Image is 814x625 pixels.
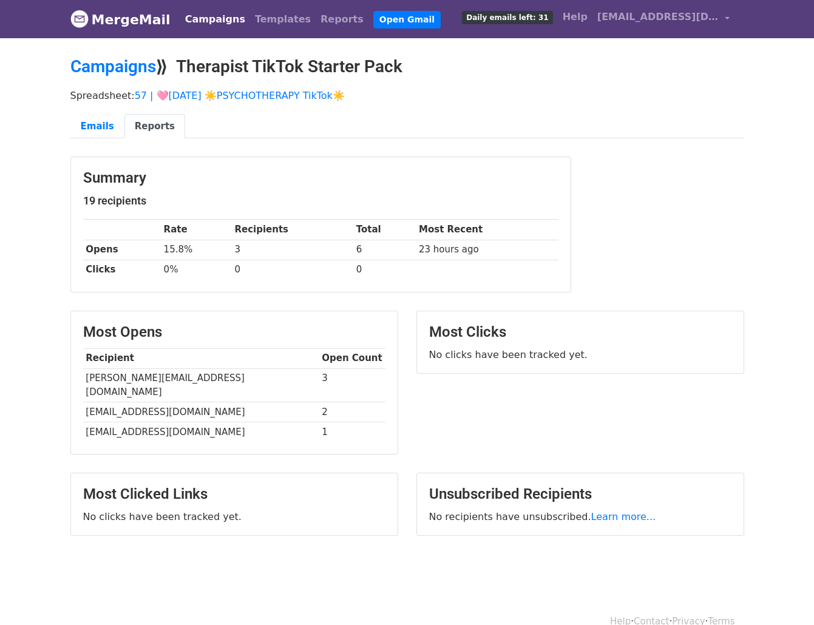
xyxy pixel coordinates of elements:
span: Daily emails left: 31 [462,11,552,24]
h3: Unsubscribed Recipients [429,485,731,503]
p: No clicks have been tracked yet. [429,348,731,361]
td: 2 [319,402,385,422]
a: MergeMail [70,7,171,32]
td: [PERSON_NAME][EMAIL_ADDRESS][DOMAIN_NAME] [83,368,319,402]
td: [EMAIL_ADDRESS][DOMAIN_NAME] [83,402,319,422]
a: Learn more... [591,511,656,522]
td: 3 [232,240,353,260]
th: Rate [161,220,232,240]
td: 23 hours ago [416,240,558,260]
span: [EMAIL_ADDRESS][DOMAIN_NAME] [597,10,719,24]
a: 57 | 🩷[DATE] ☀️PSYCHOTHERAPY TikTok☀️ [135,90,345,101]
td: [EMAIL_ADDRESS][DOMAIN_NAME] [83,422,319,442]
th: Total [353,220,416,240]
a: Open Gmail [373,11,441,29]
a: Reports [316,7,368,32]
td: 0 [353,260,416,280]
h3: Most Clicks [429,323,731,341]
a: Campaigns [70,56,156,76]
iframe: Chat Widget [753,567,814,625]
th: Recipient [83,348,319,368]
th: Most Recent [416,220,558,240]
td: 15.8% [161,240,232,260]
th: Opens [83,240,161,260]
h3: Summary [83,169,558,187]
a: [EMAIL_ADDRESS][DOMAIN_NAME] [592,5,734,33]
a: Daily emails left: 31 [457,5,557,29]
a: Reports [124,114,185,139]
h3: Most Clicked Links [83,485,385,503]
td: 6 [353,240,416,260]
a: Campaigns [180,7,250,32]
td: 3 [319,368,385,402]
td: 0% [161,260,232,280]
p: No clicks have been tracked yet. [83,510,385,523]
a: Help [558,5,592,29]
img: MergeMail logo [70,10,89,28]
th: Recipients [232,220,353,240]
th: Clicks [83,260,161,280]
h2: ⟫ Therapist TikTok Starter Pack [70,56,744,77]
td: 1 [319,422,385,442]
h3: Most Opens [83,323,385,341]
a: Templates [250,7,316,32]
th: Open Count [319,348,385,368]
p: Spreadsheet: [70,89,744,102]
a: Emails [70,114,124,139]
h5: 19 recipients [83,194,558,208]
td: 0 [232,260,353,280]
p: No recipients have unsubscribed. [429,510,731,523]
